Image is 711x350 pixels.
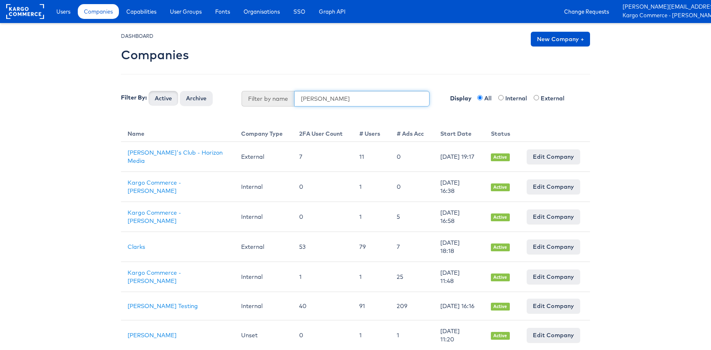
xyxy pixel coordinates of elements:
[293,202,353,232] td: 0
[293,7,305,16] span: SSO
[491,274,510,281] span: Active
[541,94,569,102] label: External
[237,4,286,19] a: Organisations
[319,7,346,16] span: Graph API
[293,142,353,172] td: 7
[121,33,153,39] small: DASHBOARD
[491,243,510,251] span: Active
[527,299,580,313] a: Edit Company
[293,262,353,292] td: 1
[128,243,145,250] a: Clarks
[353,262,390,292] td: 1
[128,149,223,165] a: [PERSON_NAME]'s Club - Horizon Media
[235,262,293,292] td: Internal
[121,48,189,62] h2: Companies
[390,202,434,232] td: 5
[235,292,293,320] td: Internal
[50,4,77,19] a: Users
[84,7,113,16] span: Companies
[293,123,353,142] th: 2FA User Count
[390,262,434,292] td: 25
[484,123,520,142] th: Status
[558,4,615,19] a: Change Requests
[527,328,580,343] a: Edit Company
[484,94,497,102] label: All
[491,332,510,340] span: Active
[78,4,119,19] a: Companies
[293,172,353,202] td: 0
[390,142,434,172] td: 0
[120,4,163,19] a: Capabilities
[434,292,484,320] td: [DATE] 16:16
[293,232,353,262] td: 53
[121,123,235,142] th: Name
[235,172,293,202] td: Internal
[235,202,293,232] td: Internal
[180,91,213,106] button: Archive
[209,4,236,19] a: Fonts
[531,32,590,46] a: New Company +
[491,153,510,161] span: Active
[527,209,580,224] a: Edit Company
[434,123,484,142] th: Start Date
[242,91,294,107] span: Filter by name
[491,213,510,221] span: Active
[353,172,390,202] td: 1
[293,292,353,320] td: 40
[390,123,434,142] th: # Ads Acc
[491,183,510,191] span: Active
[353,292,390,320] td: 91
[287,4,311,19] a: SSO
[390,172,434,202] td: 0
[491,303,510,311] span: Active
[128,331,177,339] a: [PERSON_NAME]
[434,232,484,262] td: [DATE] 18:18
[527,149,580,164] a: Edit Company
[353,142,390,172] td: 11
[164,4,208,19] a: User Groups
[434,202,484,232] td: [DATE] 16:58
[353,232,390,262] td: 79
[128,302,198,310] a: [PERSON_NAME] Testing
[235,123,293,142] th: Company Type
[353,202,390,232] td: 1
[353,123,390,142] th: # Users
[505,94,532,102] label: Internal
[390,232,434,262] td: 7
[121,93,147,102] label: Filter By:
[215,7,230,16] span: Fonts
[170,7,202,16] span: User Groups
[527,239,580,254] a: Edit Company
[235,142,293,172] td: External
[313,4,352,19] a: Graph API
[623,12,705,20] a: Kargo Commerce - [PERSON_NAME]
[126,7,156,16] span: Capabilities
[390,292,434,320] td: 209
[56,7,70,16] span: Users
[623,3,705,12] a: [PERSON_NAME][EMAIL_ADDRESS][PERSON_NAME][DOMAIN_NAME]
[128,269,181,285] a: Kargo Commerce - [PERSON_NAME]
[527,179,580,194] a: Edit Company
[434,172,484,202] td: [DATE] 16:38
[128,209,181,225] a: Kargo Commerce -[PERSON_NAME]
[244,7,280,16] span: Organisations
[434,262,484,292] td: [DATE] 11:48
[527,269,580,284] a: Edit Company
[149,91,178,106] button: Active
[434,142,484,172] td: [DATE] 19:17
[235,232,293,262] td: External
[442,91,476,102] label: Display
[128,179,181,195] a: Kargo Commerce - [PERSON_NAME]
